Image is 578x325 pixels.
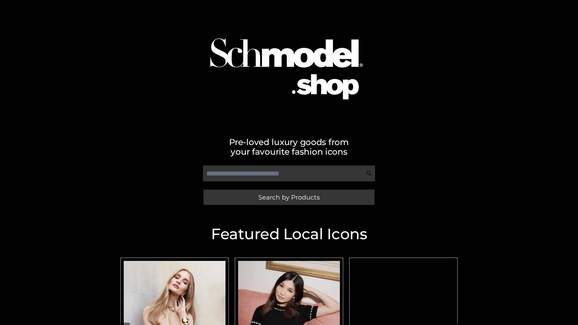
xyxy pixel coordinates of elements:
[204,190,374,205] a: Search by Products
[117,137,461,156] h2: Pre-loved luxury goods from your favourite fashion icons
[117,227,461,242] h2: Featured Local Icons​
[366,170,372,176] img: Search Icon
[258,194,320,200] span: Search by Products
